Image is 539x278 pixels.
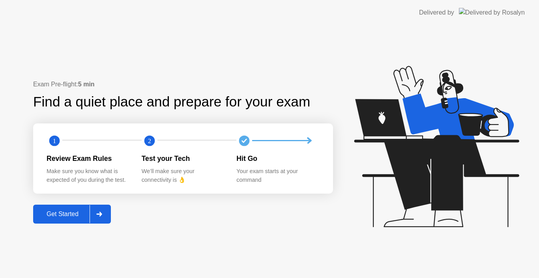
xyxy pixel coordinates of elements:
[33,205,111,224] button: Get Started
[142,167,224,184] div: We’ll make sure your connectivity is 👌
[33,91,311,112] div: Find a quiet place and prepare for your exam
[36,211,90,218] div: Get Started
[419,8,454,17] div: Delivered by
[47,153,129,164] div: Review Exam Rules
[148,137,151,144] text: 2
[142,153,224,164] div: Test your Tech
[236,167,319,184] div: Your exam starts at your command
[78,81,95,88] b: 5 min
[53,137,56,144] text: 1
[47,167,129,184] div: Make sure you know what is expected of you during the test.
[236,153,319,164] div: Hit Go
[459,8,525,17] img: Delivered by Rosalyn
[33,80,333,89] div: Exam Pre-flight:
